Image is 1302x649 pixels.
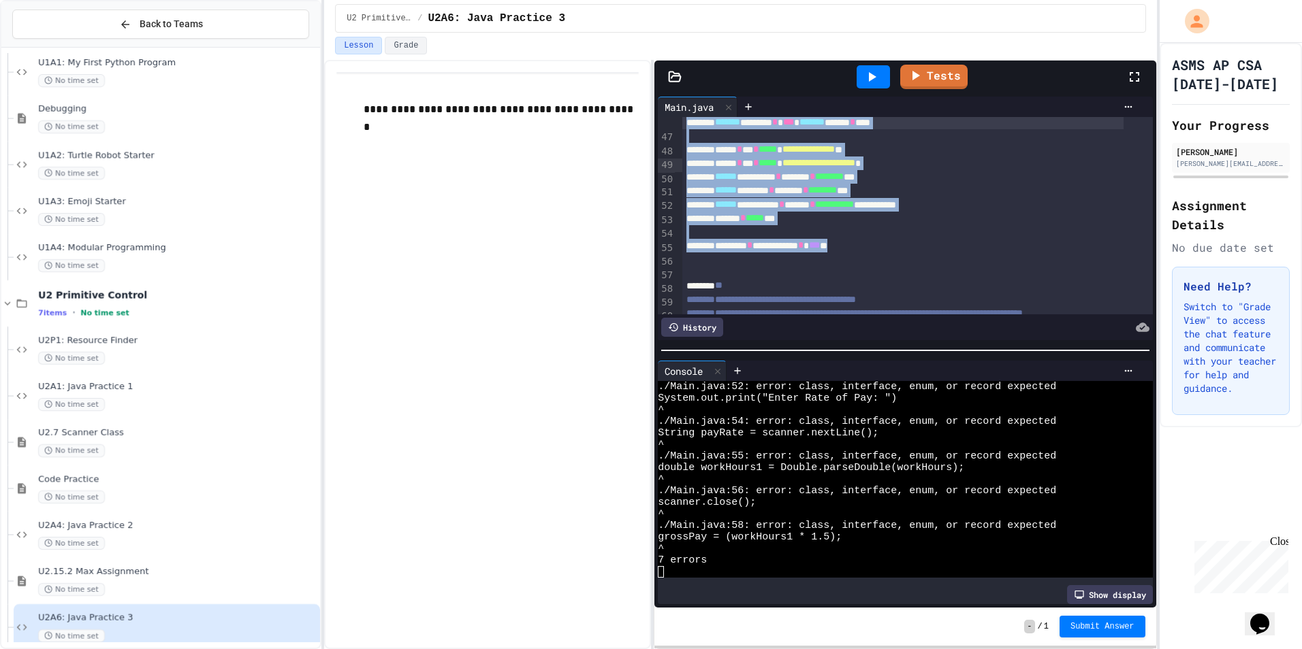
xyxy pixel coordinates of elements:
span: U2A6: Java Practice 3 [428,10,565,27]
div: 52 [658,199,675,213]
span: No time set [38,583,105,596]
div: 55 [658,242,675,255]
span: No time set [38,213,105,226]
button: Back to Teams [12,10,309,39]
div: My Account [1171,5,1213,37]
span: / [417,13,422,24]
a: Tests [900,65,968,89]
span: U2.15.2 Max Assignment [38,566,317,578]
button: Submit Answer [1060,616,1145,637]
h2: Assignment Details [1172,196,1290,234]
span: ./Main.java:58: error: class, interface, enum, or record expected [658,520,1056,531]
div: 51 [658,186,675,199]
span: ./Main.java:52: error: class, interface, enum, or record expected [658,381,1056,393]
span: ./Main.java:56: error: class, interface, enum, or record expected [658,485,1056,497]
span: No time set [38,444,105,457]
span: • [72,307,75,318]
div: 59 [658,296,675,310]
iframe: chat widget [1245,595,1288,635]
span: U1A1: My First Python Program [38,57,317,69]
span: ./Main.java:55: error: class, interface, enum, or record expected [658,450,1056,462]
div: History [661,318,723,337]
span: U2 Primitive Control [347,13,412,24]
button: Grade [385,37,427,54]
span: No time set [38,120,105,133]
div: 49 [658,159,675,172]
span: U2A4: Java Practice 2 [38,520,317,531]
div: Main.java [658,100,720,114]
h2: Your Progress [1172,116,1290,135]
div: Console [658,361,727,381]
div: [PERSON_NAME] [1176,146,1286,158]
span: 1 [1044,621,1049,632]
div: 57 [658,269,675,282]
div: 54 [658,227,675,241]
span: System.out.print("Enter Rate of Pay: ") [658,393,897,404]
span: String payRate = scanner.nextLine(); [658,427,878,439]
div: 50 [658,173,675,186]
div: Chat with us now!Close [5,5,94,86]
span: U1A2: Turtle Robot Starter [38,150,317,161]
div: Show display [1067,585,1153,604]
span: U1A3: Emoji Starter [38,196,317,207]
div: 46 [658,103,675,131]
div: 48 [658,145,675,159]
div: Console [658,364,710,378]
span: No time set [38,398,105,411]
span: ^ [658,543,664,554]
span: 7 errors [658,554,707,566]
span: ^ [658,404,664,416]
span: ^ [658,439,664,450]
span: U2.7 Scanner Class [38,427,317,439]
span: U2A6: Java Practice 3 [38,612,317,624]
span: Debugging [38,103,317,115]
span: - [1024,620,1034,633]
span: U2P1: Resource Finder [38,335,317,346]
span: grossPay = (workHours1 * 1.5); [658,531,842,543]
span: U2A1: Java Practice 1 [38,381,317,393]
span: 7 items [38,308,67,317]
h1: ASMS AP CSA [DATE]-[DATE] [1172,55,1290,93]
div: Main.java [658,97,737,117]
span: No time set [38,167,105,180]
div: 60 [658,310,675,323]
span: U1A4: Modular Programming [38,242,317,254]
span: U2 Primitive Control [38,289,317,301]
h3: Need Help? [1184,278,1278,295]
span: ^ [658,473,664,485]
span: ^ [658,508,664,520]
span: No time set [38,629,105,642]
div: 47 [658,131,675,144]
div: 56 [658,255,675,269]
button: Lesson [335,37,382,54]
div: No due date set [1172,239,1290,256]
span: No time set [38,490,105,503]
span: Code Practice [38,473,317,485]
span: No time set [38,259,105,272]
span: No time set [38,537,105,550]
div: [PERSON_NAME][EMAIL_ADDRESS][PERSON_NAME][DOMAIN_NAME] [1176,159,1286,169]
p: Switch to "Grade View" to access the chat feature and communicate with your teacher for help and ... [1184,300,1278,395]
iframe: chat widget [1189,535,1288,593]
span: No time set [80,308,129,317]
span: Submit Answer [1070,621,1134,632]
span: Back to Teams [140,17,203,31]
span: double workHours1 = Double.parseDouble(workHours); [658,462,964,473]
span: No time set [38,74,105,87]
span: No time set [38,352,105,365]
div: 53 [658,214,675,227]
span: scanner.close(); [658,497,756,508]
span: / [1038,621,1043,632]
span: ./Main.java:54: error: class, interface, enum, or record expected [658,416,1056,427]
div: 58 [658,282,675,296]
